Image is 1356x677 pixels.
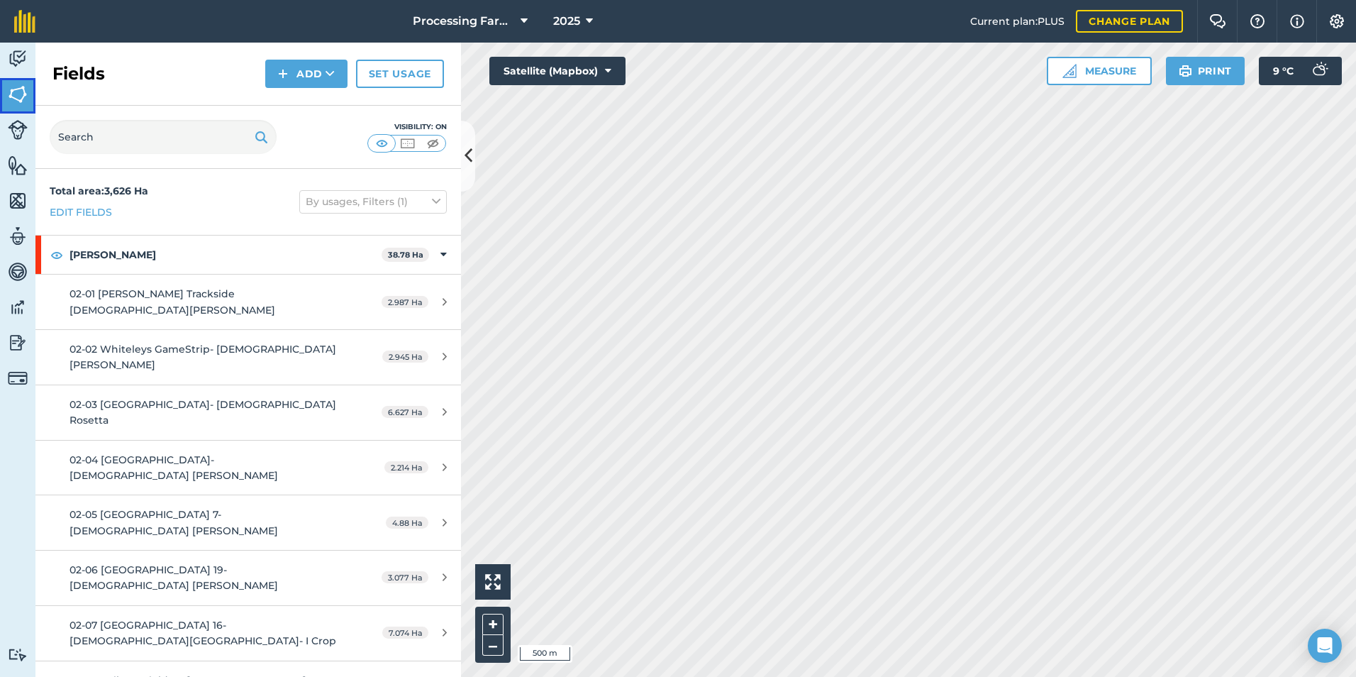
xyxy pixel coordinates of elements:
span: 4.88 Ha [386,517,428,529]
span: 02-07 [GEOGRAPHIC_DATA] 16- [DEMOGRAPHIC_DATA][GEOGRAPHIC_DATA]- I Crop [70,619,336,647]
a: Edit fields [50,204,112,220]
img: svg+xml;base64,PHN2ZyB4bWxucz0iaHR0cDovL3d3dy53My5vcmcvMjAwMC9zdmciIHdpZHRoPSI1MCIgaGVpZ2h0PSI0MC... [424,136,442,150]
span: Processing Farms [413,13,515,30]
a: 02-05 [GEOGRAPHIC_DATA] 7- [DEMOGRAPHIC_DATA] [PERSON_NAME]4.88 Ha [35,495,461,550]
span: 02-01 [PERSON_NAME] Trackside [DEMOGRAPHIC_DATA][PERSON_NAME] [70,287,275,316]
img: svg+xml;base64,PD94bWwgdmVyc2lvbj0iMS4wIiBlbmNvZGluZz0idXRmLTgiPz4KPCEtLSBHZW5lcmF0b3I6IEFkb2JlIE... [8,368,28,388]
img: svg+xml;base64,PHN2ZyB4bWxucz0iaHR0cDovL3d3dy53My5vcmcvMjAwMC9zdmciIHdpZHRoPSI1NiIgaGVpZ2h0PSI2MC... [8,84,28,105]
a: 02-06 [GEOGRAPHIC_DATA] 19- [DEMOGRAPHIC_DATA] [PERSON_NAME]3.077 Ha [35,551,461,605]
img: svg+xml;base64,PD94bWwgdmVyc2lvbj0iMS4wIiBlbmNvZGluZz0idXRmLTgiPz4KPCEtLSBHZW5lcmF0b3I6IEFkb2JlIE... [8,120,28,140]
img: svg+xml;base64,PHN2ZyB4bWxucz0iaHR0cDovL3d3dy53My5vcmcvMjAwMC9zdmciIHdpZHRoPSIxNCIgaGVpZ2h0PSIyNC... [278,65,288,82]
img: svg+xml;base64,PD94bWwgdmVyc2lvbj0iMS4wIiBlbmNvZGluZz0idXRmLTgiPz4KPCEtLSBHZW5lcmF0b3I6IEFkb2JlIE... [1305,57,1333,85]
span: 2.214 Ha [384,461,428,473]
span: 9 ° C [1273,57,1294,85]
img: A question mark icon [1249,14,1266,28]
span: 7.074 Ha [382,627,428,639]
span: 02-06 [GEOGRAPHIC_DATA] 19- [DEMOGRAPHIC_DATA] [PERSON_NAME] [70,563,278,592]
img: svg+xml;base64,PHN2ZyB4bWxucz0iaHR0cDovL3d3dy53My5vcmcvMjAwMC9zdmciIHdpZHRoPSIxNyIgaGVpZ2h0PSIxNy... [1290,13,1304,30]
img: Ruler icon [1062,64,1077,78]
img: svg+xml;base64,PHN2ZyB4bWxucz0iaHR0cDovL3d3dy53My5vcmcvMjAwMC9zdmciIHdpZHRoPSIxOCIgaGVpZ2h0PSIyNC... [50,246,63,263]
img: svg+xml;base64,PHN2ZyB4bWxucz0iaHR0cDovL3d3dy53My5vcmcvMjAwMC9zdmciIHdpZHRoPSI1MCIgaGVpZ2h0PSI0MC... [373,136,391,150]
img: fieldmargin Logo [14,10,35,33]
button: – [482,635,504,656]
img: Four arrows, one pointing top left, one top right, one bottom right and the last bottom left [485,574,501,590]
div: Open Intercom Messenger [1308,629,1342,663]
h2: Fields [52,62,105,85]
button: 9 °C [1259,57,1342,85]
img: svg+xml;base64,PHN2ZyB4bWxucz0iaHR0cDovL3d3dy53My5vcmcvMjAwMC9zdmciIHdpZHRoPSIxOSIgaGVpZ2h0PSIyNC... [1179,62,1192,79]
img: A cog icon [1328,14,1345,28]
span: 02-04 [GEOGRAPHIC_DATA]- [DEMOGRAPHIC_DATA] [PERSON_NAME] [70,453,278,482]
a: 02-01 [PERSON_NAME] Trackside [DEMOGRAPHIC_DATA][PERSON_NAME]2.987 Ha [35,275,461,329]
strong: Total area : 3,626 Ha [50,185,148,197]
a: 02-04 [GEOGRAPHIC_DATA]- [DEMOGRAPHIC_DATA] [PERSON_NAME]2.214 Ha [35,441,461,495]
a: 02-07 [GEOGRAPHIC_DATA] 16- [DEMOGRAPHIC_DATA][GEOGRAPHIC_DATA]- I Crop7.074 Ha [35,606,461,661]
img: svg+xml;base64,PHN2ZyB4bWxucz0iaHR0cDovL3d3dy53My5vcmcvMjAwMC9zdmciIHdpZHRoPSI1MCIgaGVpZ2h0PSI0MC... [399,136,416,150]
div: [PERSON_NAME]38.78 Ha [35,236,461,274]
span: 3.077 Ha [382,571,428,583]
img: svg+xml;base64,PHN2ZyB4bWxucz0iaHR0cDovL3d3dy53My5vcmcvMjAwMC9zdmciIHdpZHRoPSI1NiIgaGVpZ2h0PSI2MC... [8,190,28,211]
button: Measure [1047,57,1152,85]
button: + [482,614,504,635]
img: svg+xml;base64,PD94bWwgdmVyc2lvbj0iMS4wIiBlbmNvZGluZz0idXRmLTgiPz4KPCEtLSBHZW5lcmF0b3I6IEFkb2JlIE... [8,648,28,661]
img: svg+xml;base64,PD94bWwgdmVyc2lvbj0iMS4wIiBlbmNvZGluZz0idXRmLTgiPz4KPCEtLSBHZW5lcmF0b3I6IEFkb2JlIE... [8,332,28,353]
a: Change plan [1076,10,1183,33]
strong: 38.78 Ha [388,250,423,260]
img: svg+xml;base64,PD94bWwgdmVyc2lvbj0iMS4wIiBlbmNvZGluZz0idXRmLTgiPz4KPCEtLSBHZW5lcmF0b3I6IEFkb2JlIE... [8,297,28,318]
img: svg+xml;base64,PD94bWwgdmVyc2lvbj0iMS4wIiBlbmNvZGluZz0idXRmLTgiPz4KPCEtLSBHZW5lcmF0b3I6IEFkb2JlIE... [8,48,28,70]
span: 02-05 [GEOGRAPHIC_DATA] 7- [DEMOGRAPHIC_DATA] [PERSON_NAME] [70,508,278,536]
span: 02-03 [GEOGRAPHIC_DATA]- [DEMOGRAPHIC_DATA] Rosetta [70,398,336,426]
img: svg+xml;base64,PD94bWwgdmVyc2lvbj0iMS4wIiBlbmNvZGluZz0idXRmLTgiPz4KPCEtLSBHZW5lcmF0b3I6IEFkb2JlIE... [8,261,28,282]
span: 2.945 Ha [382,351,428,363]
span: 02-02 Whiteleys GameStrip- [DEMOGRAPHIC_DATA] [PERSON_NAME] [70,343,336,371]
span: 6.627 Ha [382,406,428,418]
span: 2025 [553,13,580,30]
img: svg+xml;base64,PD94bWwgdmVyc2lvbj0iMS4wIiBlbmNvZGluZz0idXRmLTgiPz4KPCEtLSBHZW5lcmF0b3I6IEFkb2JlIE... [8,226,28,247]
img: Two speech bubbles overlapping with the left bubble in the forefront [1209,14,1226,28]
span: 2.987 Ha [382,296,428,308]
img: svg+xml;base64,PHN2ZyB4bWxucz0iaHR0cDovL3d3dy53My5vcmcvMjAwMC9zdmciIHdpZHRoPSI1NiIgaGVpZ2h0PSI2MC... [8,155,28,176]
input: Search [50,120,277,154]
span: Current plan : PLUS [970,13,1065,29]
div: Visibility: On [367,121,447,133]
a: 02-02 Whiteleys GameStrip- [DEMOGRAPHIC_DATA] [PERSON_NAME]2.945 Ha [35,330,461,385]
button: Satellite (Mapbox) [489,57,626,85]
a: Set usage [356,60,444,88]
strong: [PERSON_NAME] [70,236,382,274]
button: Add [265,60,348,88]
a: 02-03 [GEOGRAPHIC_DATA]- [DEMOGRAPHIC_DATA] Rosetta6.627 Ha [35,385,461,440]
img: svg+xml;base64,PHN2ZyB4bWxucz0iaHR0cDovL3d3dy53My5vcmcvMjAwMC9zdmciIHdpZHRoPSIxOSIgaGVpZ2h0PSIyNC... [255,128,268,145]
button: By usages, Filters (1) [299,190,447,213]
button: Print [1166,57,1245,85]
